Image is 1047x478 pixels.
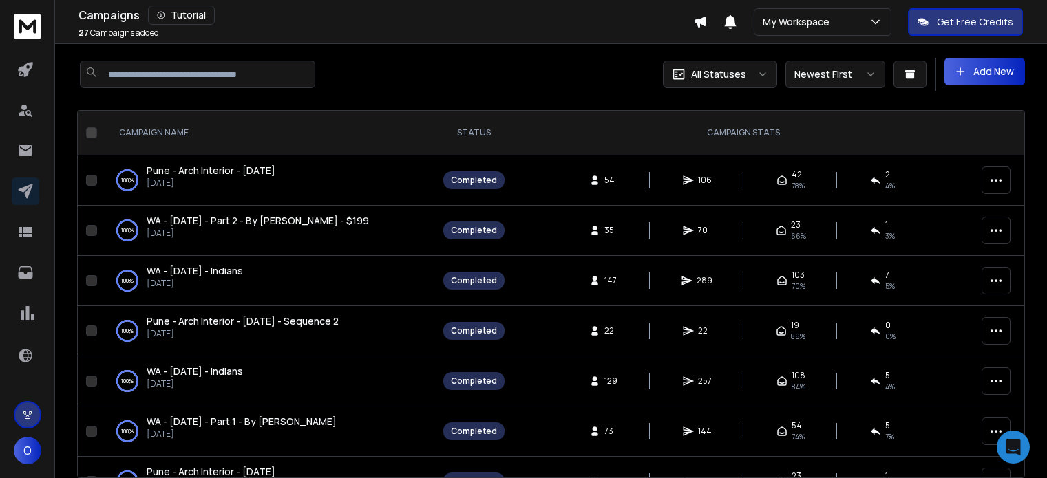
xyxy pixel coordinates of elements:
[147,365,243,378] span: WA - [DATE] - Indians
[147,214,369,227] span: WA - [DATE] - Part 2 - By [PERSON_NAME] - $199
[121,274,134,287] p: 100 %
[14,437,41,464] button: O
[885,169,890,180] span: 2
[147,264,243,278] a: WA - [DATE] - Indians
[78,6,693,25] div: Campaigns
[885,281,895,292] span: 5 %
[944,58,1025,85] button: Add New
[698,225,712,236] span: 70
[763,15,835,29] p: My Workspace
[148,6,215,25] button: Tutorial
[121,173,134,187] p: 100 %
[885,420,890,431] span: 5
[121,324,134,338] p: 100 %
[698,175,712,186] span: 106
[697,275,712,286] span: 289
[792,180,805,191] span: 78 %
[147,228,369,239] p: [DATE]
[785,61,885,88] button: Newest First
[698,426,712,437] span: 144
[885,370,890,381] span: 5
[103,256,435,306] td: 100%WA - [DATE] - Indians[DATE]
[885,270,889,281] span: 7
[792,169,802,180] span: 42
[78,27,89,39] span: 27
[604,225,618,236] span: 35
[604,376,618,387] span: 129
[604,175,618,186] span: 54
[885,431,894,442] span: 7 %
[103,111,435,155] th: CAMPAIGN NAME
[791,331,805,342] span: 86 %
[885,219,888,230] span: 1
[103,206,435,256] td: 100%WA - [DATE] - Part 2 - By [PERSON_NAME] - $199[DATE]
[451,275,497,286] div: Completed
[908,8,1023,36] button: Get Free Credits
[147,264,243,277] span: WA - [DATE] - Indians
[147,328,339,339] p: [DATE]
[103,155,435,206] td: 100%Pune - Arch Interior - [DATE][DATE]
[103,306,435,356] td: 100%Pune - Arch Interior - [DATE] - Sequence 2[DATE]
[792,420,802,431] span: 54
[147,428,337,439] p: [DATE]
[121,224,134,237] p: 100 %
[451,175,497,186] div: Completed
[451,376,497,387] div: Completed
[147,164,275,177] span: Pune - Arch Interior - [DATE]
[103,356,435,406] td: 100%WA - [DATE] - Indians[DATE]
[791,320,799,331] span: 19
[78,28,159,39] p: Campaigns added
[604,325,618,336] span: 22
[604,275,618,286] span: 147
[513,111,973,155] th: CAMPAIGN STATS
[451,426,497,437] div: Completed
[451,225,497,236] div: Completed
[147,164,275,177] a: Pune - Arch Interior - [DATE]
[147,365,243,378] a: WA - [DATE] - Indians
[147,465,275,478] span: Pune - Arch Interior - [DATE]
[147,378,243,389] p: [DATE]
[435,111,513,155] th: STATUS
[121,424,134,438] p: 100 %
[103,406,435,457] td: 100%WA - [DATE] - Part 1 - By [PERSON_NAME][DATE]
[885,331,896,342] span: 0 %
[792,270,805,281] span: 103
[698,325,712,336] span: 22
[121,374,134,388] p: 100 %
[792,431,805,442] span: 74 %
[792,370,805,381] span: 108
[885,320,891,331] span: 0
[147,314,339,328] a: Pune - Arch Interior - [DATE] - Sequence 2
[604,426,618,437] span: 73
[691,67,746,81] p: All Statuses
[147,278,243,289] p: [DATE]
[791,219,801,230] span: 23
[997,431,1030,464] div: Open Intercom Messenger
[791,230,806,241] span: 66 %
[147,214,369,228] a: WA - [DATE] - Part 2 - By [PERSON_NAME] - $199
[147,415,337,428] a: WA - [DATE] - Part 1 - By [PERSON_NAME]
[698,376,712,387] span: 257
[885,180,895,191] span: 4 %
[937,15,1013,29] p: Get Free Credits
[792,381,805,392] span: 84 %
[147,177,275,188] p: [DATE]
[885,230,895,241] span: 3 %
[885,381,895,392] span: 4 %
[451,325,497,336] div: Completed
[792,281,805,292] span: 70 %
[147,415,337,428] span: WA - [DATE] - Part 1 - By [PERSON_NAME]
